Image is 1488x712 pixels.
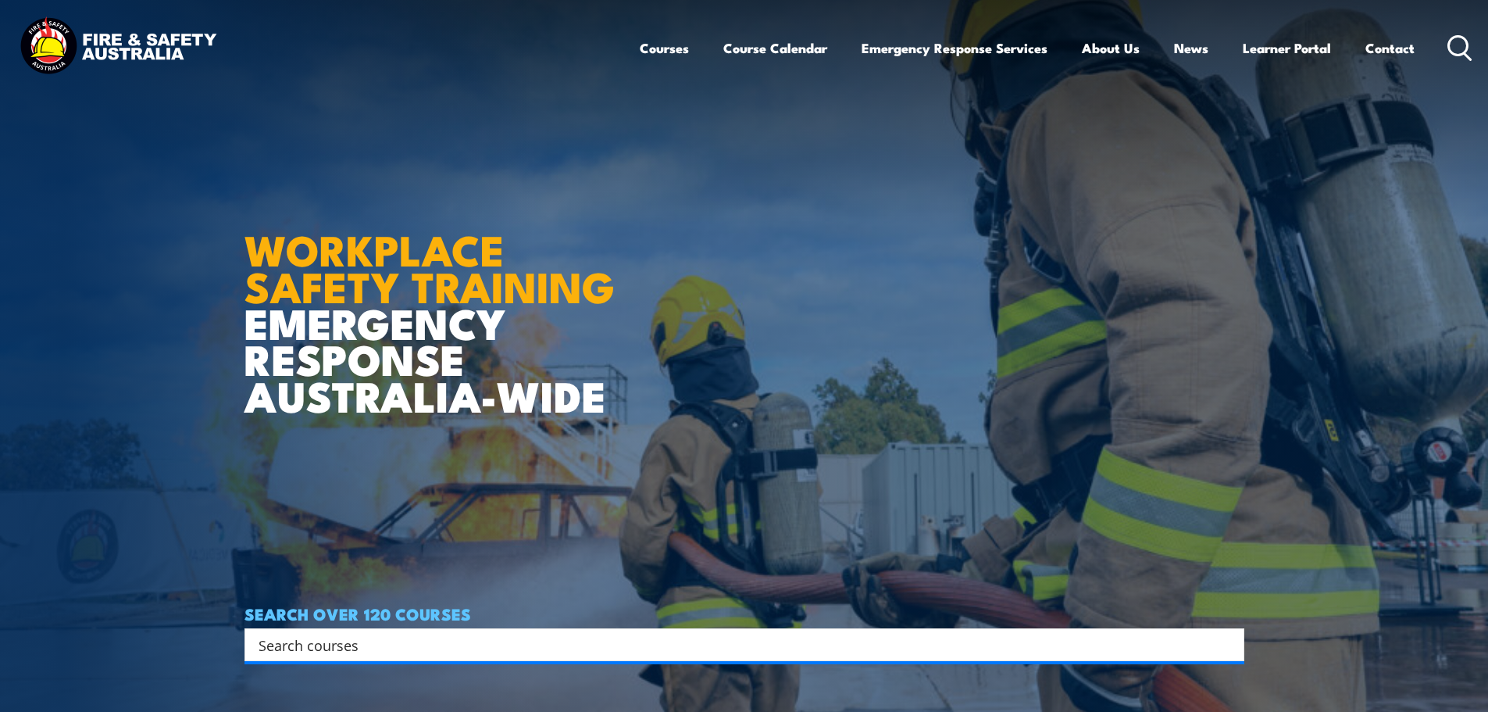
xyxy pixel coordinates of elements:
[862,27,1047,69] a: Emergency Response Services
[259,633,1210,657] input: Search input
[1243,27,1331,69] a: Learner Portal
[1217,634,1239,656] button: Search magnifier button
[723,27,827,69] a: Course Calendar
[262,634,1213,656] form: Search form
[1174,27,1208,69] a: News
[244,191,626,413] h1: EMERGENCY RESPONSE AUSTRALIA-WIDE
[1082,27,1140,69] a: About Us
[1365,27,1415,69] a: Contact
[244,216,615,317] strong: WORKPLACE SAFETY TRAINING
[244,605,1244,622] h4: SEARCH OVER 120 COURSES
[640,27,689,69] a: Courses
